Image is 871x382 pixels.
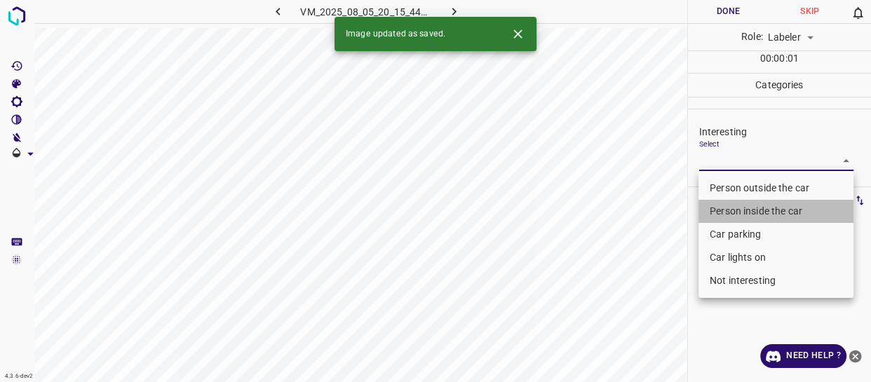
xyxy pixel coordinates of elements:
button: Close [505,21,531,47]
li: Person outside the car [698,177,853,200]
li: Car lights on [698,246,853,269]
span: Image updated as saved. [346,28,445,41]
li: Person inside the car [698,200,853,223]
li: Not interesting [698,269,853,292]
li: Car parking [698,223,853,246]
